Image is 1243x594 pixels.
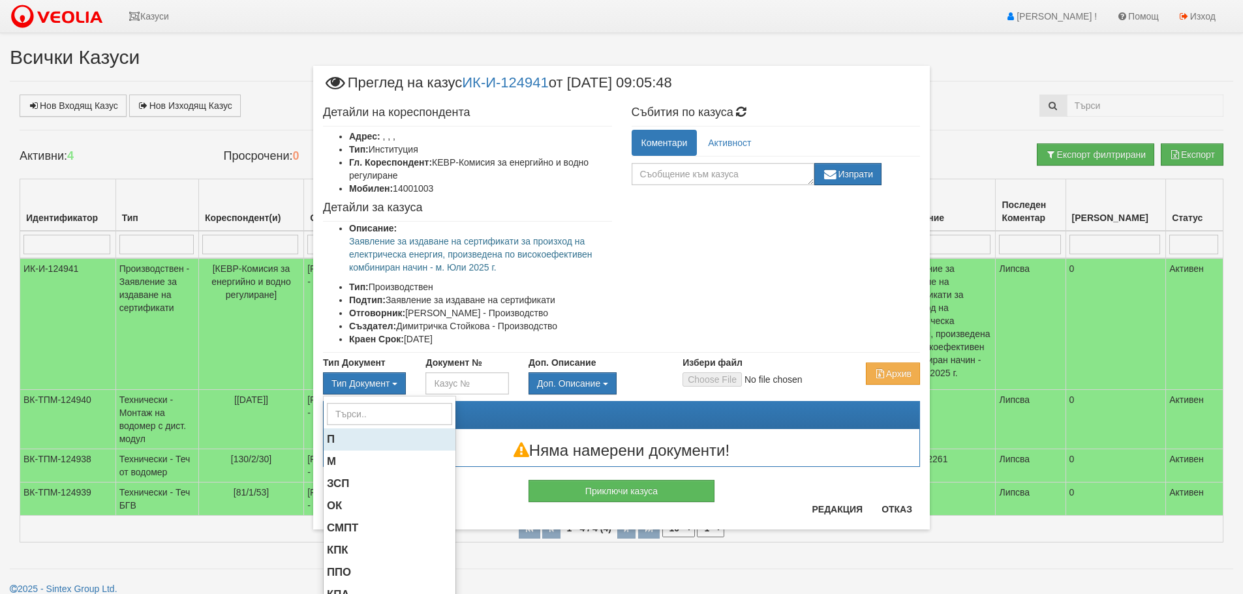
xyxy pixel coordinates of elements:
b: Краен Срок: [349,334,404,344]
li: Констативен протокол за посещение на клиент [324,539,455,561]
h4: Детайли на кореспондента [323,106,612,119]
b: Тип: [349,282,369,292]
button: Редакция [804,499,870,520]
li: [DATE] [349,333,612,346]
b: Подтип: [349,295,386,305]
li: Протокол за посещение на обект [324,561,455,584]
span: КПК [327,544,348,556]
b: Описание: [349,223,397,233]
span: ЗСП [327,477,349,490]
li: Отчетна карта (отчетен лист) [324,495,455,517]
li: Писмо [324,428,455,451]
li: Свидетелство за метрологична проверка на топломерно устройство [324,517,455,539]
b: Гл. Кореспондент: [349,157,432,168]
b: Тип: [349,144,369,155]
span: ОК [327,499,342,512]
span: Тип Документ [331,378,390,389]
h3: Няма намерени документи! [324,442,919,459]
li: Молба/Жалба/Искане от клиент [324,451,455,473]
li: Заявление за смяна/актуализиране на партида [324,473,455,495]
li: КЕВР-Комисия за енергийно и водно регулиране [349,156,612,182]
li: Заявление за издаване на сертификати [349,293,612,306]
span: Доп. Описание [537,378,600,389]
a: Коментари [632,130,698,156]
span: ППО [327,566,351,578]
button: Доп. Описание [529,372,617,394]
input: Търси.. [327,403,452,425]
label: Документ № [425,356,482,369]
button: Изпрати [814,163,882,185]
b: Отговорник: [349,308,405,318]
div: Двоен клик, за изчистване на избраната стойност. [529,372,663,394]
b: Създател: [349,321,396,331]
button: Архив [866,363,920,385]
span: Преглед на казус от [DATE] 09:05:48 [323,76,672,100]
button: Отказ [874,499,920,520]
b: Мобилен: [349,183,393,194]
li: Производствен [349,280,612,293]
span: , , , [383,131,395,141]
b: Адрес: [349,131,380,141]
li: [PERSON_NAME] - Производство [349,306,612,319]
h4: Събития по казуса [632,106,921,119]
span: СМПТ [327,522,358,534]
button: Приключи казуса [529,480,714,502]
h4: Детайли за казуса [323,201,612,215]
p: Заявление за издаване на сертификати за произход на електрическа енергия, произведена по високоеф... [349,235,612,274]
label: Доп. Описание [529,356,596,369]
a: Активност [698,130,761,156]
span: П [327,433,335,445]
div: Двоен клик, за изчистване на избраната стойност. [323,372,406,394]
button: Тип Документ [323,372,406,394]
li: Димитричка Стойкова - Производство [349,319,612,333]
label: Тип Документ [323,356,386,369]
input: Казус № [425,372,508,394]
span: М [327,455,336,468]
label: Избери файл [683,356,743,369]
li: Институция [349,143,612,156]
a: ИК-И-124941 [462,74,549,91]
li: 14001003 [349,182,612,195]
